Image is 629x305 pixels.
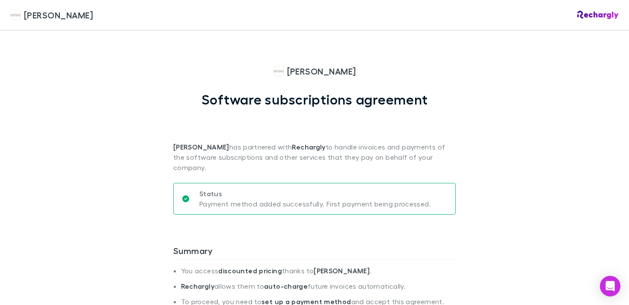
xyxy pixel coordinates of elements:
[24,9,93,21] span: [PERSON_NAME]
[218,266,282,275] strong: discounted pricing
[273,66,284,76] img: Hales Douglass's Logo
[600,276,620,296] div: Open Intercom Messenger
[181,282,214,290] strong: Rechargly
[173,108,456,173] p: has partnered with to handle invoices and payments of the software subscriptions and other servic...
[202,91,428,108] h1: Software subscriptions agreement
[173,143,229,151] strong: [PERSON_NAME]
[199,199,431,209] p: Payment method added successfully. First payment being processed.
[181,266,456,282] li: You access thanks to .
[314,266,370,275] strong: [PERSON_NAME]
[264,282,308,290] strong: auto-charge
[292,143,325,151] strong: Rechargly
[199,188,431,199] p: Status
[577,11,619,19] img: Rechargly Logo
[173,245,456,259] h3: Summary
[10,10,21,20] img: Hales Douglass's Logo
[287,65,356,78] span: [PERSON_NAME]
[181,282,456,297] li: allows them to future invoices automatically.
